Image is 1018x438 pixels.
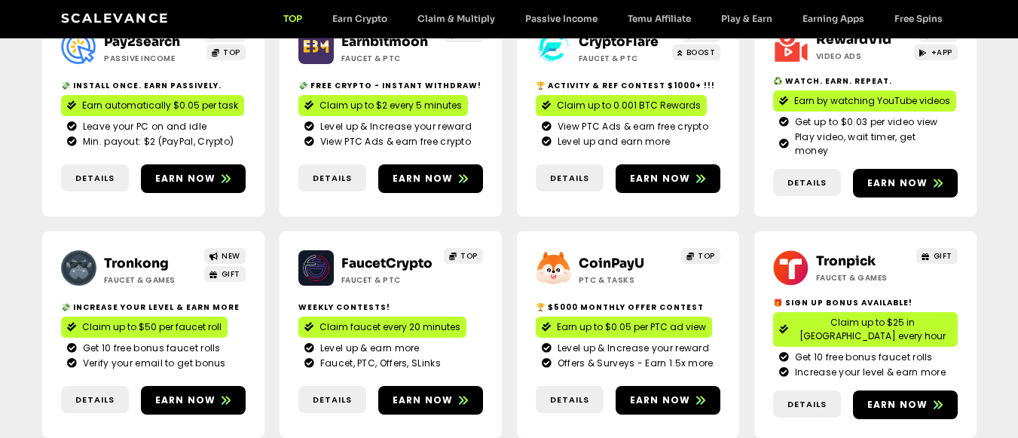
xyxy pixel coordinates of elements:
a: Earn up to $0.05 per PTC ad view [536,317,712,338]
span: GIFT [934,250,952,262]
h2: 🏆 Activity & ref contest $1000+ !!! [536,80,720,91]
a: Details [61,386,129,414]
h2: Weekly contests! [298,302,483,313]
span: Get 10 free bonus faucet rolls [791,351,933,364]
span: Earn now [393,394,454,407]
a: Tronkong [104,256,169,271]
span: Earn now [155,172,216,185]
h2: ptc & Tasks [579,274,673,286]
a: Earn now [616,386,720,415]
a: Claim & Multiply [402,13,510,24]
a: Play & Earn [706,13,787,24]
span: Earn now [867,176,928,190]
span: Min. payout: $2 (PayPal, Crypto) [79,135,234,149]
a: Earn by watching YouTube videos [773,90,956,112]
h2: Faucet & Games [104,274,198,286]
span: Details [313,172,352,185]
h2: 💸 Install Once. Earn Passively. [61,80,246,91]
a: TOP [206,44,246,60]
a: GIFT [204,266,246,282]
span: Details [550,172,589,185]
h2: Passive Income [104,53,198,64]
a: FaucetCrypto [341,256,433,271]
a: Earning Apps [787,13,879,24]
span: Claim up to $25 in [GEOGRAPHIC_DATA] every hour [794,316,952,343]
span: Claim faucet every 20 minutes [319,320,460,334]
span: Level up & earn more [316,342,420,355]
span: TOP [223,47,240,58]
span: GIFT [222,268,240,280]
span: Offers & Surveys - Earn 1.5x more [554,357,714,370]
h2: Video ads [816,51,910,62]
span: Earn now [393,172,454,185]
a: BOOST [672,44,720,60]
a: Earn now [378,164,483,193]
a: GIFT [916,248,958,264]
span: Details [75,172,115,185]
a: Earnbitmoon [341,34,428,50]
a: TOP [268,13,317,24]
h2: 🎁 Sign Up Bonus Available! [773,297,958,308]
a: NEW [204,248,246,264]
a: +APP [914,44,958,60]
a: CryptoFlare [579,34,659,50]
a: Details [536,164,604,192]
span: Claim up to $50 per faucet roll [82,320,222,334]
h2: 💸 Increase your level & earn more [61,302,246,313]
a: Claim up to $25 in [GEOGRAPHIC_DATA] every hour [773,312,958,347]
h2: Faucet & Games [816,272,910,283]
h2: Faucet & PTC [579,53,673,64]
a: Passive Income [510,13,613,24]
a: Earn automatically $0.05 per task [61,95,244,116]
h2: 🏆 $5000 Monthly Offer contest [536,302,720,313]
span: Claim up to 0.001 BTC Rewards [557,99,701,112]
span: Earn automatically $0.05 per task [82,99,238,112]
a: Details [536,386,604,414]
h2: Faucet & PTC [341,53,436,64]
span: View PTC Ads & earn free crypto [316,135,471,149]
a: TOP [681,248,720,264]
span: Leave your PC on and idle [79,120,207,133]
span: Get 10 free bonus faucet rolls [79,342,221,355]
a: Scalevance [61,11,170,26]
span: View PTC Ads & earn free crypto [554,120,708,133]
a: Details [61,164,129,192]
span: +APP [931,47,952,58]
a: Details [298,164,366,192]
a: Details [298,386,366,414]
a: Earn now [853,391,958,419]
a: Pay2search [104,34,180,50]
a: CoinPayU [579,256,644,271]
span: Details [787,398,827,411]
h2: Faucet & PTC [341,274,436,286]
span: Level up & Increase your reward [316,120,472,133]
span: Details [75,394,115,406]
span: Verify your email to get bonus [79,357,226,370]
span: Details [787,176,827,189]
span: TOP [460,250,478,262]
span: Play video, wait timer, get money [791,130,952,158]
span: Earn now [155,394,216,407]
span: Earn by watching YouTube videos [794,94,950,108]
a: Details [773,169,841,197]
a: Claim faucet every 20 minutes [298,317,466,338]
a: RewardVid [816,32,891,47]
span: Increase your level & earn more [791,366,946,379]
a: Claim up to $50 per faucet roll [61,317,228,338]
span: Faucet, PTC, Offers, SLinks [316,357,441,370]
a: Claim up to $2 every 5 minutes [298,95,468,116]
span: TOP [698,250,715,262]
span: Claim up to $2 every 5 minutes [319,99,462,112]
span: Earn now [630,172,691,185]
span: Earn up to $0.05 per PTC ad view [557,320,706,334]
a: Earn now [378,386,483,415]
span: Earn now [867,398,928,412]
a: Earn Crypto [317,13,402,24]
a: Details [773,391,841,418]
a: Earn now [616,164,720,193]
span: Get up to $0.03 per video view [791,115,938,129]
span: NEW [222,250,240,262]
span: Details [313,394,352,406]
h2: 💸 Free crypto - Instant withdraw! [298,80,483,91]
h2: ♻️ Watch. Earn. Repeat. [773,75,958,87]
